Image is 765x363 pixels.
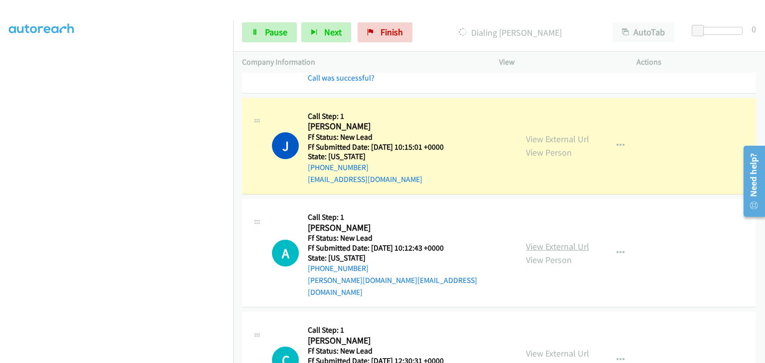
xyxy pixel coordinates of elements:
[308,175,422,184] a: [EMAIL_ADDRESS][DOMAIN_NAME]
[526,147,572,158] a: View Person
[308,243,508,253] h5: Ff Submitted Date: [DATE] 10:12:43 +0000
[308,264,369,273] a: [PHONE_NUMBER]
[381,26,403,38] span: Finish
[613,22,674,42] button: AutoTab
[526,348,589,359] a: View External Url
[526,241,589,252] a: View External Url
[242,56,481,68] p: Company Information
[308,152,456,162] h5: State: [US_STATE]
[358,22,412,42] a: Finish
[308,73,375,83] a: Call was successful?
[737,142,765,221] iframe: Resource Center
[426,26,595,39] p: Dialing [PERSON_NAME]
[301,22,351,42] button: Next
[308,142,456,152] h5: Ff Submitted Date: [DATE] 10:15:01 +0000
[272,132,299,159] h1: J
[752,22,756,36] div: 0
[308,335,444,347] h2: [PERSON_NAME]
[308,121,456,132] h2: [PERSON_NAME]
[272,240,299,267] div: The call is yet to be attempted
[242,22,297,42] a: Pause
[637,56,756,68] p: Actions
[308,346,444,356] h5: Ff Status: New Lead
[308,163,369,172] a: [PHONE_NUMBER]
[308,111,456,121] h5: Call Step: 1
[272,240,299,267] h1: A
[324,26,342,38] span: Next
[308,222,456,234] h2: [PERSON_NAME]
[499,56,619,68] p: View
[308,253,508,263] h5: State: [US_STATE]
[697,27,743,35] div: Delay between calls (in seconds)
[308,132,456,142] h5: Ff Status: New Lead
[526,133,589,145] a: View External Url
[308,212,508,222] h5: Call Step: 1
[308,275,477,297] a: [PERSON_NAME][DOMAIN_NAME][EMAIL_ADDRESS][DOMAIN_NAME]
[265,26,287,38] span: Pause
[308,325,444,335] h5: Call Step: 1
[526,254,572,266] a: View Person
[308,233,508,243] h5: Ff Status: New Lead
